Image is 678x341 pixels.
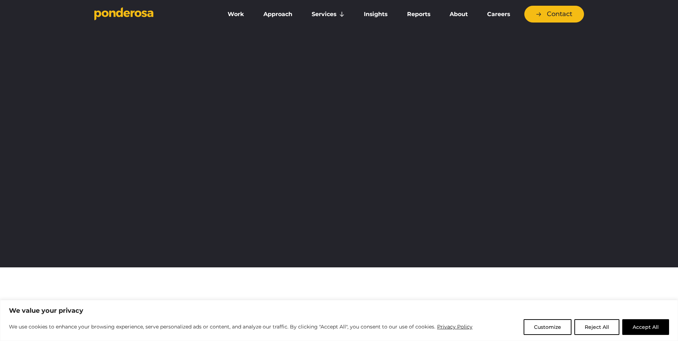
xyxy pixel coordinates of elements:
a: Reports [399,7,439,22]
button: Reject All [574,319,619,335]
a: Careers [479,7,518,22]
a: Approach [255,7,301,22]
p: We value your privacy [9,306,669,315]
a: Insights [356,7,396,22]
a: Services [303,7,353,22]
a: Contact [524,6,584,23]
button: Accept All [622,319,669,335]
a: Go to homepage [94,7,209,21]
button: Customize [524,319,571,335]
p: We use cookies to enhance your browsing experience, serve personalized ads or content, and analyz... [9,322,473,331]
a: About [441,7,476,22]
a: Privacy Policy [437,322,473,331]
a: Work [219,7,252,22]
